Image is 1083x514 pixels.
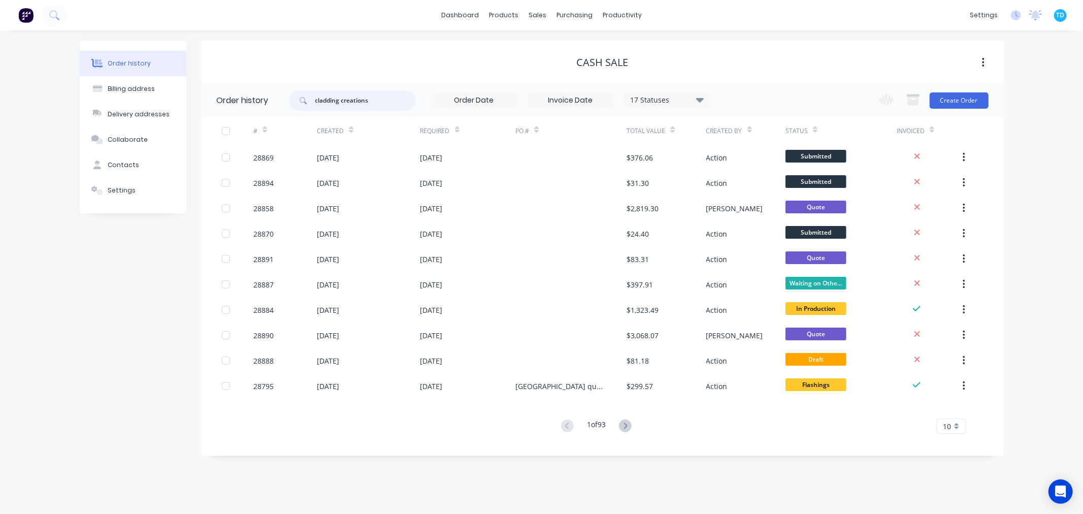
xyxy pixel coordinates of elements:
button: Settings [80,178,186,203]
div: [DATE] [317,203,339,214]
div: $376.06 [627,152,653,163]
div: [DATE] [420,330,443,341]
div: Created By [706,126,742,136]
div: [GEOGRAPHIC_DATA] quote [515,381,606,392]
div: 28858 [253,203,274,214]
input: Order Date [432,93,517,108]
div: 28894 [253,178,274,188]
div: $1,323.49 [627,305,659,315]
span: Quote [785,328,846,340]
div: $24.40 [627,229,649,239]
div: 28891 [253,254,274,265]
span: TD [1057,11,1065,20]
div: $3,068.07 [627,330,659,341]
div: Status [785,126,808,136]
div: Settings [108,186,136,195]
div: $83.31 [627,254,649,265]
div: Action [706,279,728,290]
div: $81.18 [627,356,649,366]
div: 28869 [253,152,274,163]
div: # [253,117,317,145]
div: 1 of 93 [587,419,606,434]
div: Action [706,178,728,188]
button: Order history [80,51,186,76]
span: Quote [785,201,846,213]
div: # [253,126,257,136]
div: sales [523,8,551,23]
span: Submitted [785,226,846,239]
div: $31.30 [627,178,649,188]
div: CASH SALE [577,56,629,69]
div: PO # [515,117,627,145]
div: Collaborate [108,135,148,144]
div: Action [706,152,728,163]
div: Created [317,117,420,145]
div: [PERSON_NAME] [706,203,763,214]
div: products [484,8,523,23]
div: [PERSON_NAME] [706,330,763,341]
div: [DATE] [420,356,443,366]
button: Contacts [80,152,186,178]
div: Total Value [627,117,706,145]
div: Action [706,356,728,366]
div: Action [706,229,728,239]
div: [DATE] [317,229,339,239]
div: Delivery addresses [108,110,170,119]
div: $299.57 [627,381,653,392]
div: settings [965,8,1003,23]
div: 28888 [253,356,274,366]
div: [DATE] [420,203,443,214]
div: [DATE] [317,330,339,341]
span: Submitted [785,150,846,163]
div: $2,819.30 [627,203,659,214]
span: Quote [785,251,846,264]
button: Collaborate [80,127,186,152]
span: Waiting on Othe... [785,277,846,290]
div: Action [706,305,728,315]
div: [DATE] [420,178,443,188]
div: Open Intercom Messenger [1048,479,1073,504]
div: Billing address [108,84,155,93]
div: Invoiced [897,126,925,136]
div: 17 Statuses [625,94,710,106]
span: Submitted [785,175,846,188]
div: [DATE] [420,152,443,163]
div: 28890 [253,330,274,341]
div: Order history [108,59,151,68]
div: [DATE] [317,381,339,392]
div: [DATE] [317,152,339,163]
div: [DATE] [317,356,339,366]
div: Invoiced [897,117,960,145]
a: dashboard [436,8,484,23]
input: Invoice Date [528,93,613,108]
div: productivity [598,8,647,23]
div: [DATE] [317,279,339,290]
div: Total Value [627,126,665,136]
span: In Production [785,302,846,315]
div: [DATE] [420,229,443,239]
span: Flashings [785,378,846,391]
div: $397.91 [627,279,653,290]
div: Contacts [108,160,139,170]
div: Order history [217,94,269,107]
div: Required [420,126,450,136]
img: Factory [18,8,34,23]
div: Created By [706,117,785,145]
div: Created [317,126,344,136]
span: Draft [785,353,846,366]
div: [DATE] [420,305,443,315]
input: Search... [315,90,416,111]
button: Create Order [930,92,989,109]
div: [DATE] [317,305,339,315]
div: purchasing [551,8,598,23]
div: Action [706,254,728,265]
div: Required [420,117,516,145]
div: [DATE] [420,279,443,290]
span: 10 [943,421,951,432]
div: Action [706,381,728,392]
div: 28884 [253,305,274,315]
button: Delivery addresses [80,102,186,127]
div: Status [785,117,897,145]
div: [DATE] [317,178,339,188]
button: Billing address [80,76,186,102]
